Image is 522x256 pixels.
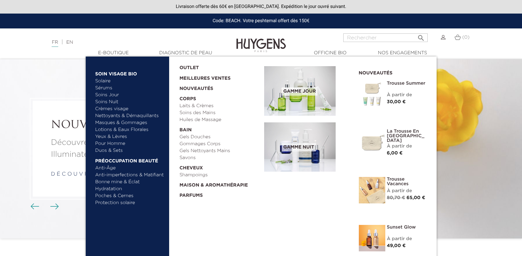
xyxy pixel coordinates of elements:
[282,87,317,96] span: Gamme jour
[387,92,427,99] div: À partir de
[179,71,254,82] a: Meilleures Ventes
[179,141,260,148] a: Gommages Corps
[95,186,165,192] a: Hydratation
[95,154,165,165] a: Préoccupation beauté
[95,165,165,172] a: Anti-Âge
[387,188,427,194] div: À partir de
[95,99,159,106] a: Soins Nuit
[95,119,165,126] a: Masques & Gommages
[179,82,260,92] a: Nouveautés
[387,151,403,155] span: 6,00 €
[359,81,385,107] img: Trousse Summer
[52,40,58,47] a: FR
[95,106,165,112] a: Crèmes visage
[387,143,427,150] div: À partir de
[359,225,385,251] img: Sunset glow- un teint éclatant
[179,103,260,109] a: Laits & Crèmes
[95,133,165,140] a: Yeux & Lèvres
[95,140,165,147] a: Pour Homme
[95,92,165,99] a: Soins Jour
[179,61,254,71] a: OUTLET
[369,50,436,57] a: Nos engagements
[95,199,165,206] a: Protection solaire
[387,235,427,242] div: À partir de
[95,172,165,179] a: Anti-imperfections & Matifiant
[415,31,427,40] button: 
[95,147,165,154] a: Duos & Sets
[179,109,260,116] a: Soins des Mains
[95,78,165,85] a: Solaire
[80,50,147,57] a: E-Boutique
[387,100,406,104] span: 30,00 €
[387,81,427,86] a: Trousse Summer
[179,172,260,179] a: Shampoings
[359,68,427,76] h2: Nouveautés
[387,177,427,186] a: Trousse Vacances
[66,40,73,45] a: EN
[95,112,165,119] a: Nettoyants & Démaquillants
[462,35,470,40] span: (0)
[387,243,406,248] span: 49,00 €
[179,161,260,172] a: Cheveux
[264,122,336,172] img: routine_nuit_banner.jpg
[95,67,165,78] a: Soin Visage Bio
[264,122,349,172] a: Gamme nuit
[179,134,260,141] a: Gels Douches
[282,143,316,151] span: Gamme nuit
[297,50,363,57] a: Officine Bio
[387,225,427,230] a: Sunset Glow
[95,192,165,199] a: Poches & Cernes
[33,202,55,212] div: Boutons du carrousel
[153,50,219,57] a: Diagnostic de peau
[236,28,286,53] img: Huygens
[179,154,260,161] a: Savons
[48,38,213,46] div: |
[179,92,260,103] a: Corps
[359,177,385,203] img: La Trousse vacances
[417,32,425,40] i: 
[179,148,260,154] a: Gels Nettoyants Mains
[406,195,425,200] span: 65,00 €
[95,179,165,186] a: Bonne mine & Éclat
[264,66,336,116] img: routine_jour_banner.jpg
[95,126,165,133] a: Lotions & Eaux Florales
[51,172,97,177] a: d é c o u v r i r
[179,179,260,189] a: Maison & Aromathérapie
[179,123,260,134] a: Bain
[51,119,191,132] a: NOUVEAU !
[51,137,191,161] a: Découvrez notre Élixir Perfecteur Illuminateur !
[387,195,405,200] span: 80,70 €
[179,189,260,199] a: Parfums
[179,116,260,123] a: Huiles de Massage
[387,129,427,143] a: La Trousse en [GEOGRAPHIC_DATA]
[343,33,428,42] input: Rechercher
[264,66,349,116] a: Gamme jour
[359,129,385,155] img: La Trousse en Coton
[95,85,165,92] a: Sérums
